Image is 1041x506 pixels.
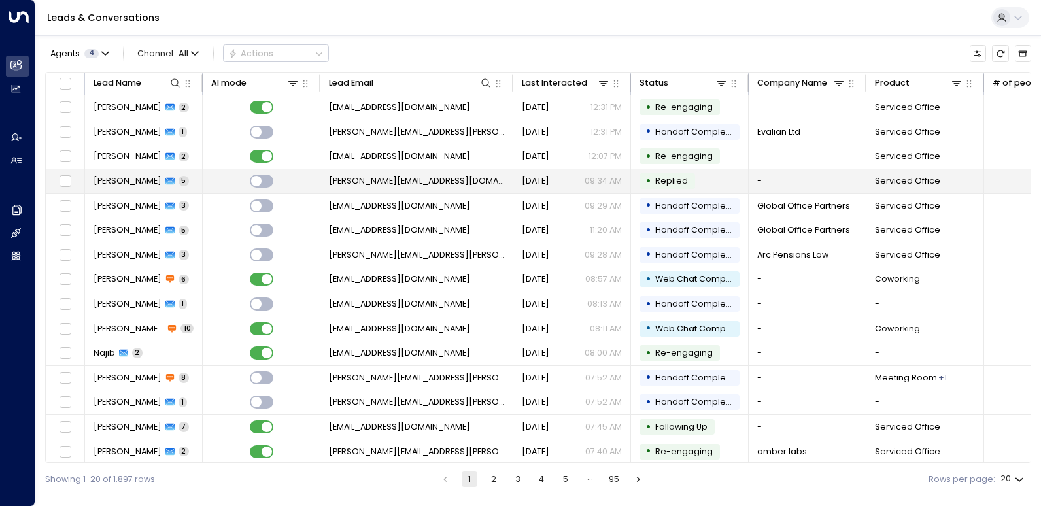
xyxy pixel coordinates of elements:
[58,125,73,140] span: Toggle select row
[522,101,549,113] span: Yesterday
[329,298,470,310] span: zeenah786@gmail.com
[329,421,470,433] span: ayarabie2000@gmail.com
[645,245,651,265] div: •
[47,11,160,24] a: Leads & Conversations
[94,126,162,138] span: Darren Maynard
[590,126,622,138] p: 12:31 PM
[522,76,587,90] div: Last Interacted
[179,299,187,309] span: 1
[50,50,80,58] span: Agents
[179,49,188,58] span: All
[749,415,866,439] td: -
[179,397,187,407] span: 1
[329,396,505,408] span: Lisa-maria.ellis@arribatec.com
[462,471,477,487] button: page 1
[875,372,937,384] span: Meeting Room
[58,272,73,287] span: Toggle select row
[58,223,73,238] span: Toggle select row
[866,341,984,365] td: -
[522,76,611,90] div: Last Interacted
[522,150,549,162] span: Yesterday
[329,224,470,236] span: colin@globalofficepartners.co.uk
[645,220,651,241] div: •
[94,446,162,458] span: James Bennett
[645,367,651,388] div: •
[329,347,470,359] span: msn.n@hotmail.co.uk
[329,76,493,90] div: Lead Email
[875,200,940,212] span: Serviced Office
[655,298,740,309] span: Handoff Completed
[875,101,940,113] span: Serviced Office
[522,372,549,384] span: Yesterday
[329,150,470,162] span: sophie010221@outlook.com
[179,176,189,186] span: 5
[645,122,651,142] div: •
[749,144,866,169] td: -
[749,390,866,414] td: -
[757,249,828,261] span: Arc Pensions Law
[585,347,622,359] p: 08:00 AM
[94,150,162,162] span: Sophie Wang
[522,446,549,458] span: Yesterday
[590,323,622,335] p: 08:11 AM
[655,323,748,334] span: Web Chat Completed
[875,273,920,285] span: Coworking
[757,446,807,458] span: amber labs
[329,126,505,138] span: darren.maynard@evalian.co.uk
[179,250,189,260] span: 3
[522,273,549,285] span: Yesterday
[875,76,964,90] div: Product
[655,224,740,235] span: Handoff Completed
[645,392,651,413] div: •
[585,249,622,261] p: 09:28 AM
[58,420,73,435] span: Toggle select row
[522,396,549,408] span: Yesterday
[179,447,189,456] span: 2
[749,267,866,292] td: -
[875,150,940,162] span: Serviced Office
[94,76,141,90] div: Lead Name
[58,174,73,189] span: Toggle select row
[645,318,651,339] div: •
[655,150,713,161] span: Trigger
[522,249,549,261] span: Yesterday
[749,316,866,341] td: -
[655,446,713,457] span: Trigger
[58,248,73,263] span: Toggle select row
[645,343,651,363] div: •
[179,226,189,235] span: 5
[180,324,194,333] span: 10
[94,175,162,187] span: Édouard Bérubé-Côté
[522,175,549,187] span: Yesterday
[585,372,622,384] p: 07:52 AM
[179,152,189,161] span: 2
[329,446,505,458] span: james.bennett@amberlabs.io
[655,200,740,211] span: Handoff Completed
[655,249,740,260] span: Handoff Completed
[655,273,748,284] span: Web Chat Completed
[645,441,651,462] div: •
[645,97,651,118] div: •
[133,45,203,61] button: Channel:All
[94,249,162,261] span: Vikki Massarano
[645,269,651,290] div: •
[875,446,940,458] span: Serviced Office
[329,323,470,335] span: abenharb@yahoo.com
[179,201,189,211] span: 3
[875,323,920,335] span: Coworking
[94,76,182,90] div: Lead Name
[179,422,189,431] span: 7
[749,292,866,316] td: -
[329,372,505,384] span: Lisa-maria.ellis@arribatec.com
[590,101,622,113] p: 12:31 PM
[655,175,688,186] span: Replied
[606,471,622,487] button: Go to page 95
[585,200,622,212] p: 09:29 AM
[522,421,549,433] span: Yesterday
[875,175,940,187] span: Serviced Office
[589,150,622,162] p: 12:07 PM
[992,45,1008,61] span: Refresh
[58,297,73,312] span: Toggle select row
[94,224,162,236] span: Colin Black
[223,44,329,62] button: Actions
